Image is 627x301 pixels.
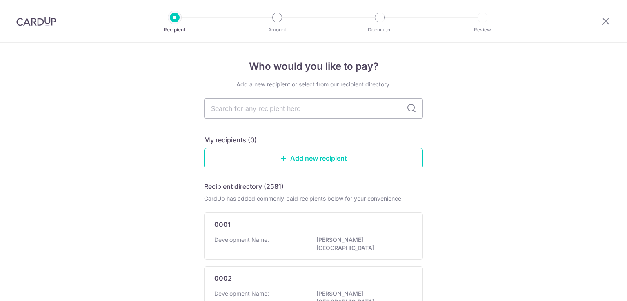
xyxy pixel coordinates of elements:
[214,290,269,298] p: Development Name:
[204,135,257,145] h5: My recipients (0)
[214,273,232,283] p: 0002
[16,16,56,26] img: CardUp
[316,236,408,252] p: [PERSON_NAME][GEOGRAPHIC_DATA]
[214,236,269,244] p: Development Name:
[214,219,231,229] p: 0001
[204,98,423,119] input: Search for any recipient here
[204,181,284,191] h5: Recipient directory (2581)
[145,26,205,34] p: Recipient
[204,148,423,168] a: Add new recipient
[247,26,307,34] p: Amount
[575,277,619,297] iframe: Opens a widget where you can find more information
[204,195,423,203] div: CardUp has added commonly-paid recipients below for your convenience.
[204,80,423,89] div: Add a new recipient or select from our recipient directory.
[349,26,410,34] p: Document
[452,26,513,34] p: Review
[204,59,423,74] h4: Who would you like to pay?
